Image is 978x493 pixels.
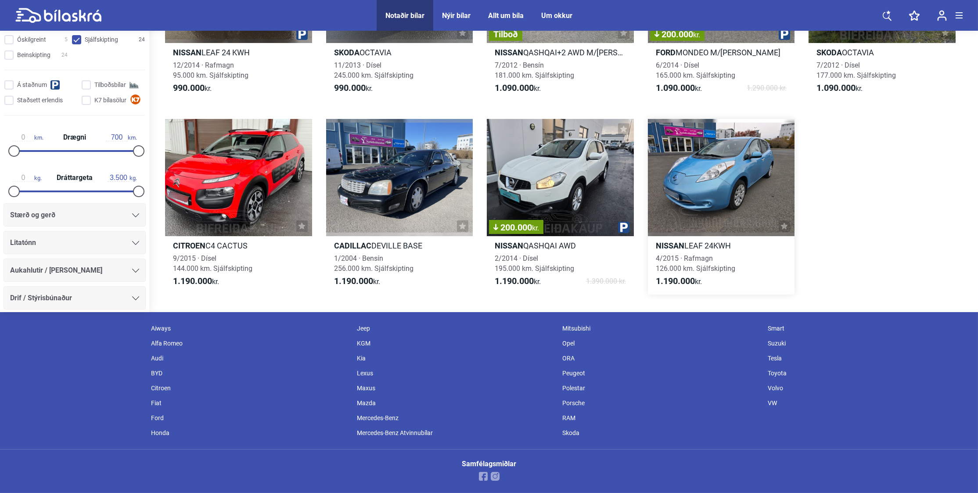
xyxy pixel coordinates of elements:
b: 1.190.000 [173,276,212,286]
b: 1.090.000 [816,83,856,93]
h2: LEAF 24 KWH [165,47,312,58]
span: Drif / Stýrisbúnaður [10,292,72,304]
a: Notaðir bílar [385,11,424,20]
h2: DEVILLE BASE [326,241,473,251]
b: 1.190.000 [334,276,373,286]
span: Drægni [61,134,88,141]
span: 5 [65,35,68,44]
span: 12/2014 · Rafmagn 95.000 km. Sjálfskipting [173,61,248,79]
h2: C4 CACTUS [165,241,312,251]
span: 2/2014 · Dísel 195.000 km. Sjálfskipting [495,254,574,273]
h2: LEAF 24KWH [648,241,795,251]
b: Nissan [656,241,684,250]
span: 1.390.000 kr. [586,276,626,287]
div: Skoda [558,425,763,440]
span: 200.000 [493,223,539,232]
span: kr. [495,276,541,287]
span: Á staðnum [17,80,47,90]
span: Litatónn [10,237,36,249]
span: kr. [816,83,863,94]
h2: MONDEO M/[PERSON_NAME] [648,47,795,58]
div: Jeep [352,321,558,336]
div: Peugeot [558,366,763,381]
span: Beinskipting [17,50,50,60]
img: parking.png [618,222,629,233]
div: Mitsubishi [558,321,763,336]
span: kr. [656,83,702,94]
span: km. [12,133,43,141]
div: Maxus [352,381,558,396]
div: Mercedes-Benz [352,410,558,425]
div: Smart [764,321,969,336]
div: Suzuki [764,336,969,351]
h2: OCTAVIA [809,47,956,58]
b: Skoda [816,48,842,57]
h2: QASHQAI AWD [487,241,634,251]
span: Óskilgreint [17,35,46,44]
span: kr. [173,83,212,94]
span: 4/2015 · Rafmagn 126.000 km. Sjálfskipting [656,254,735,273]
span: kr. [173,276,219,287]
div: Tesla [764,351,969,366]
span: kr. [495,83,541,94]
span: Sjálfskipting [85,35,118,44]
div: Alfa Romeo [147,336,352,351]
a: 200.000kr.NissanQASHQAI AWD2/2014 · Dísel195.000 km. Sjálfskipting1.190.000kr.1.390.000 kr. [487,119,634,295]
span: 7/2012 · Bensín 181.000 km. Sjálfskipting [495,61,574,79]
span: kr. [693,31,700,39]
div: ORA [558,351,763,366]
div: Polestar [558,381,763,396]
b: Citroen [173,241,205,250]
b: Ford [656,48,676,57]
b: Nissan [495,241,523,250]
div: Porsche [558,396,763,410]
div: RAM [558,410,763,425]
div: Mercedes-Benz Atvinnubílar [352,425,558,440]
div: VW [764,396,969,410]
span: Staðsett erlendis [17,96,63,105]
span: Stærð og gerð [10,209,55,221]
div: Volvo [764,381,969,396]
b: 990.000 [334,83,366,93]
b: 990.000 [173,83,205,93]
a: NissanLEAF 24KWH4/2015 · Rafmagn126.000 km. Sjálfskipting1.190.000kr. [648,119,795,295]
div: Mazda [352,396,558,410]
b: 1.090.000 [495,83,534,93]
span: 11/2013 · Dísel 245.000 km. Sjálfskipting [334,61,413,79]
span: kr. [334,276,380,287]
div: Kia [352,351,558,366]
img: user-login.svg [937,10,947,21]
span: kr. [334,83,373,94]
div: Audi [147,351,352,366]
span: 9/2015 · Dísel 144.000 km. Sjálfskipting [173,254,252,273]
img: parking.png [296,29,308,40]
span: km. [106,133,137,141]
b: 1.090.000 [656,83,695,93]
span: kr. [656,276,702,287]
b: Cadillac [334,241,371,250]
div: BYD [147,366,352,381]
h2: OCTAVIA [326,47,473,58]
b: 1.190.000 [495,276,534,286]
div: Toyota [764,366,969,381]
span: 24 [61,50,68,60]
div: KGM [352,336,558,351]
span: 7/2012 · Dísel 177.000 km. Sjálfskipting [816,61,896,79]
span: 1.290.000 kr. [747,83,787,94]
span: Dráttargeta [54,174,95,181]
b: Nissan [495,48,523,57]
div: Ford [147,410,352,425]
a: Allt um bíla [488,11,524,20]
span: 24 [139,35,145,44]
span: kr. [532,224,539,232]
a: Um okkur [541,11,572,20]
span: Tilboðsbílar [94,80,126,90]
h2: QASHQAI+2 AWD M/[PERSON_NAME] [487,47,634,58]
div: Samfélagsmiðlar [462,461,516,468]
span: 6/2014 · Dísel 165.000 km. Sjálfskipting [656,61,735,79]
b: Nissan [173,48,201,57]
div: Honda [147,425,352,440]
div: Aiways [147,321,352,336]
